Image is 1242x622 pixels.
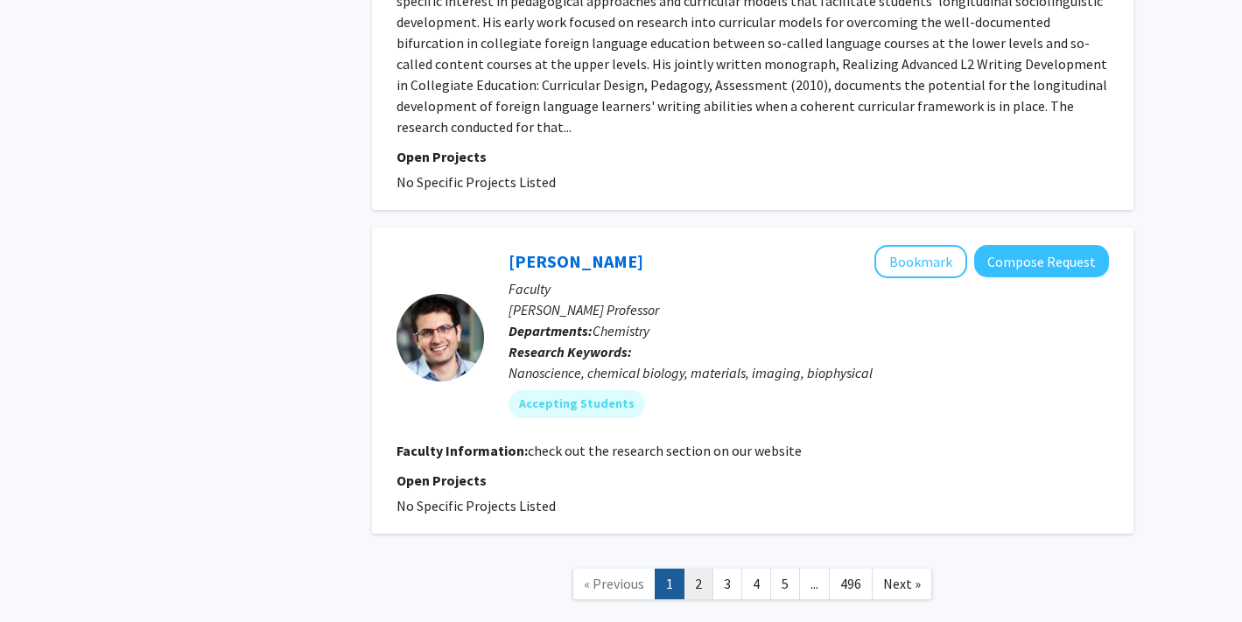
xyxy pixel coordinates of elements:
[770,569,800,599] a: 5
[396,497,556,514] span: No Specific Projects Listed
[396,173,556,191] span: No Specific Projects Listed
[396,442,528,459] b: Faculty Information:
[655,569,684,599] a: 1
[572,569,656,599] a: Previous Page
[528,442,802,459] fg-read-more: check out the research section on our website
[712,569,742,599] a: 3
[509,250,643,272] a: [PERSON_NAME]
[509,278,1109,299] p: Faculty
[509,343,632,360] b: Research Keywords:
[974,245,1109,277] button: Compose Request to Khalid Salaita
[509,322,593,339] b: Departments:
[396,146,1109,167] p: Open Projects
[741,569,771,599] a: 4
[684,569,713,599] a: 2
[883,575,921,592] span: Next »
[509,362,1109,383] div: Nanoscience, chemical biology, materials, imaging, biophysical
[509,390,645,418] mat-chip: Accepting Students
[810,575,818,592] span: ...
[584,575,644,592] span: « Previous
[874,245,967,278] button: Add Khalid Salaita to Bookmarks
[372,551,1133,622] nav: Page navigation
[829,569,873,599] a: 496
[509,299,1109,320] p: [PERSON_NAME] Professor
[396,470,1109,491] p: Open Projects
[13,543,74,609] iframe: Chat
[872,569,932,599] a: Next
[593,322,649,339] span: Chemistry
